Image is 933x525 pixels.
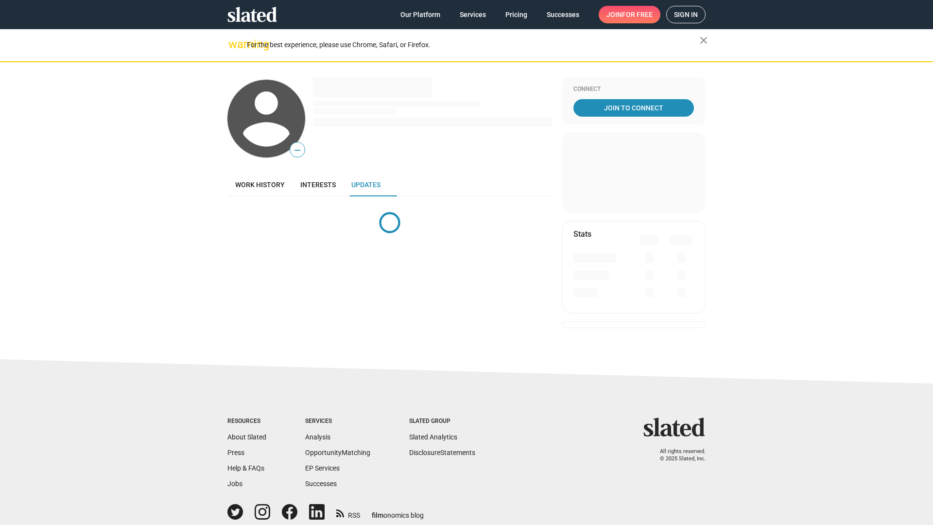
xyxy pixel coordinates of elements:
a: DisclosureStatements [409,449,475,456]
span: Sign in [674,6,698,23]
a: Analysis [305,433,330,441]
a: Services [452,6,494,23]
a: Sign in [666,6,706,23]
p: All rights reserved. © 2025 Slated, Inc. [650,448,706,462]
div: Resources [227,418,266,425]
span: Successes [547,6,579,23]
a: Joinfor free [599,6,660,23]
span: Pricing [505,6,527,23]
mat-card-title: Stats [573,229,591,239]
a: EP Services [305,464,340,472]
div: Connect [573,86,694,93]
a: Successes [305,480,337,488]
a: RSS [336,505,360,520]
mat-icon: close [698,35,709,46]
a: Join To Connect [573,99,694,117]
a: Updates [344,173,388,196]
span: Our Platform [400,6,440,23]
a: Our Platform [393,6,448,23]
a: Slated Analytics [409,433,457,441]
a: Jobs [227,480,242,488]
a: Successes [539,6,587,23]
div: Slated Group [409,418,475,425]
a: filmonomics blog [372,503,424,520]
div: Services [305,418,370,425]
span: Join [606,6,653,23]
span: — [290,144,305,157]
a: Pricing [498,6,535,23]
span: Interests [300,181,336,189]
a: Press [227,449,244,456]
a: Work history [227,173,293,196]
span: Work history [235,181,285,189]
span: film [372,511,383,519]
a: About Slated [227,433,266,441]
span: Services [460,6,486,23]
a: Interests [293,173,344,196]
span: for free [622,6,653,23]
span: Updates [351,181,380,189]
span: Join To Connect [575,99,692,117]
a: OpportunityMatching [305,449,370,456]
div: For the best experience, please use Chrome, Safari, or Firefox. [247,38,700,52]
a: Help & FAQs [227,464,264,472]
mat-icon: warning [228,38,240,50]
